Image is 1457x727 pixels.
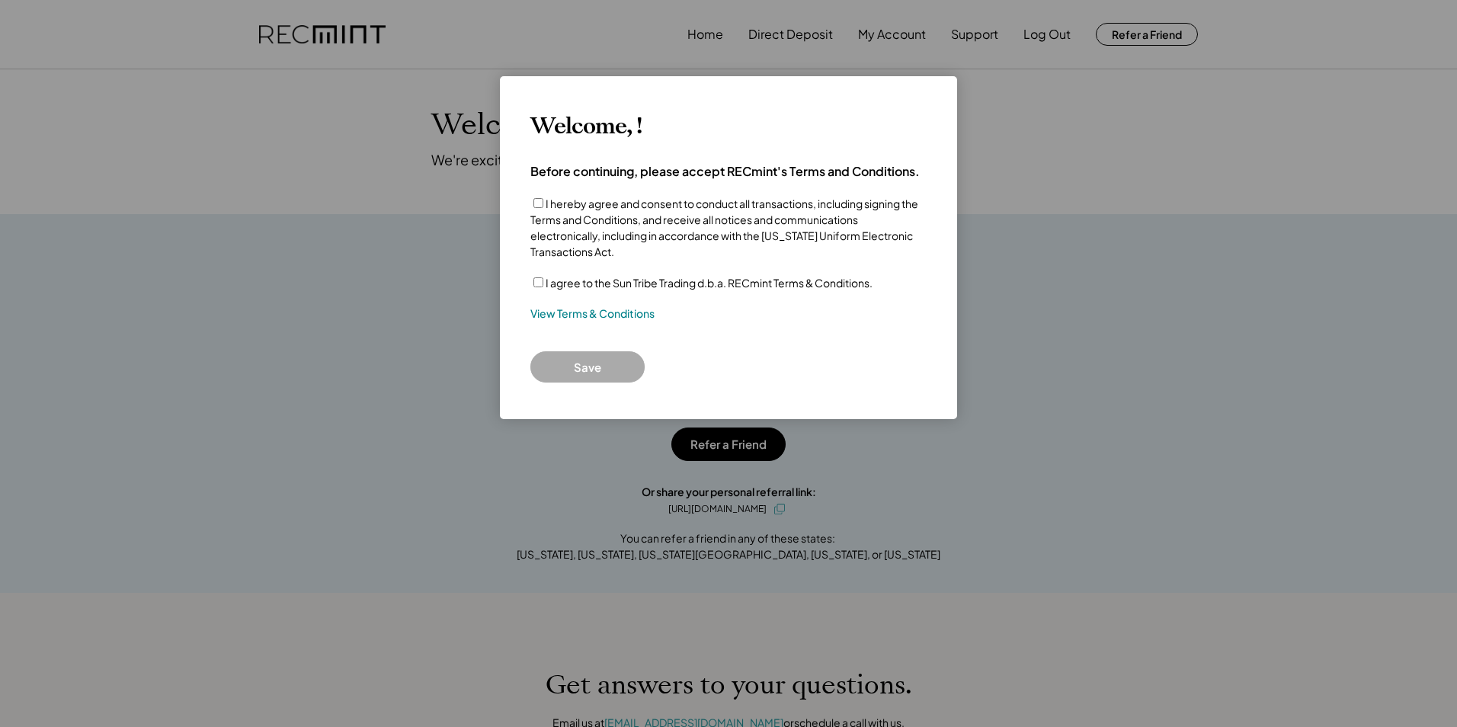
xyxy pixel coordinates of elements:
label: I agree to the Sun Tribe Trading d.b.a. RECmint Terms & Conditions. [546,276,873,290]
h3: Welcome, ! [530,113,642,140]
a: View Terms & Conditions [530,306,655,322]
label: I hereby agree and consent to conduct all transactions, including signing the Terms and Condition... [530,197,918,258]
button: Save [530,351,645,383]
h4: Before continuing, please accept RECmint's Terms and Conditions. [530,163,920,180]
